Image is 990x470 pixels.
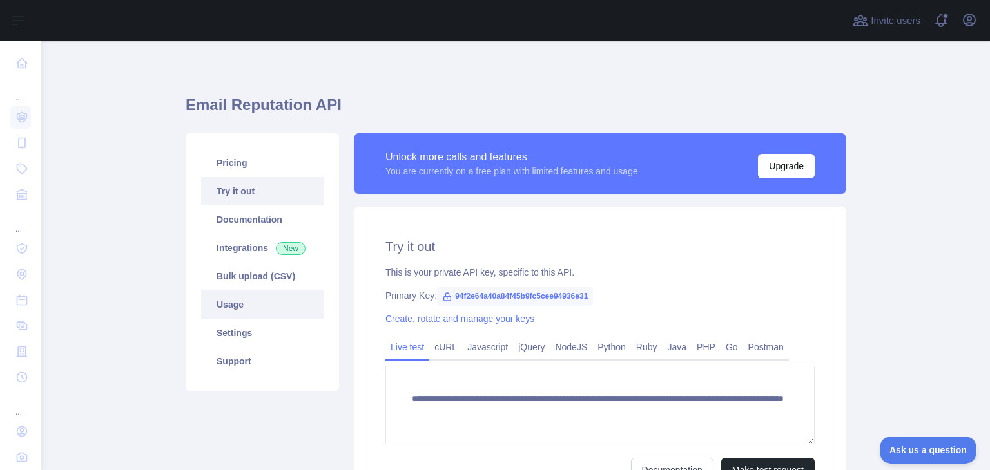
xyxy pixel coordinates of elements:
[10,391,31,417] div: ...
[663,337,692,357] a: Java
[385,337,429,357] a: Live test
[631,337,663,357] a: Ruby
[10,209,31,234] div: ...
[880,437,977,464] iframe: Toggle Customer Support
[871,14,920,28] span: Invite users
[385,165,638,178] div: You are currently on a free plan with limited features and usage
[186,95,846,126] h1: Email Reputation API
[385,314,534,324] a: Create, rotate and manage your keys
[10,77,31,103] div: ...
[429,337,462,357] a: cURL
[201,205,324,234] a: Documentation
[385,238,815,256] h2: Try it out
[592,337,631,357] a: Python
[721,337,743,357] a: Go
[550,337,592,357] a: NodeJS
[201,290,324,319] a: Usage
[201,149,324,177] a: Pricing
[743,337,789,357] a: Postman
[201,177,324,205] a: Try it out
[850,10,923,31] button: Invite users
[758,154,815,178] button: Upgrade
[201,347,324,375] a: Support
[201,234,324,262] a: Integrations New
[385,266,815,279] div: This is your private API key, specific to this API.
[462,337,513,357] a: Javascript
[385,149,638,165] div: Unlock more calls and features
[385,289,815,302] div: Primary Key:
[437,287,593,306] span: 94f2e64a40a84f45b9fc5cee94936e31
[692,337,721,357] a: PHP
[201,262,324,290] a: Bulk upload (CSV)
[276,242,306,255] span: New
[513,337,550,357] a: jQuery
[201,319,324,347] a: Settings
